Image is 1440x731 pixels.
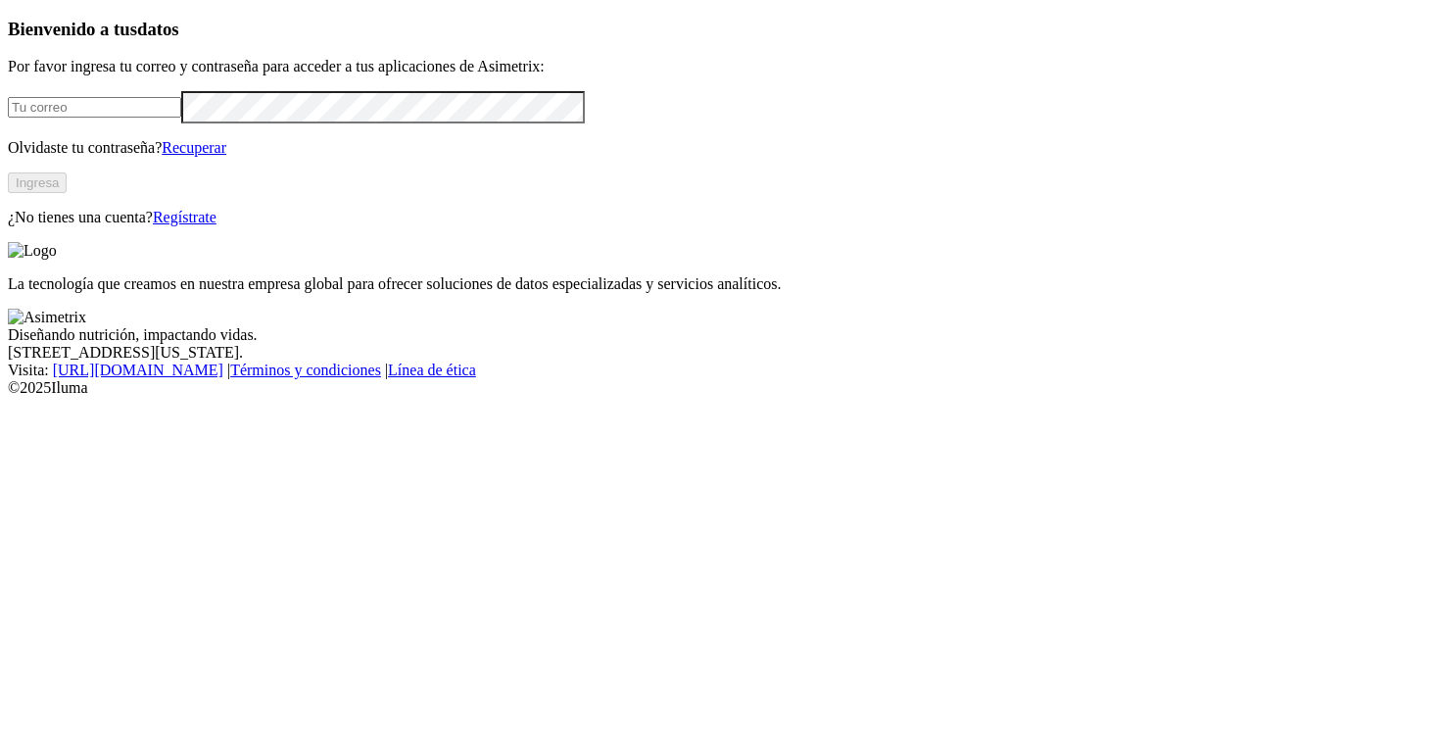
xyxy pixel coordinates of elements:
h3: Bienvenido a tus [8,19,1432,40]
img: Asimetrix [8,309,86,326]
div: © 2025 Iluma [8,379,1432,397]
a: Términos y condiciones [230,362,381,378]
div: Diseñando nutrición, impactando vidas. [8,326,1432,344]
p: ¿No tienes una cuenta? [8,209,1432,226]
a: Recuperar [162,139,226,156]
button: Ingresa [8,172,67,193]
a: Línea de ética [388,362,476,378]
a: [URL][DOMAIN_NAME] [53,362,223,378]
input: Tu correo [8,97,181,118]
img: Logo [8,242,57,260]
div: Visita : | | [8,362,1432,379]
p: Olvidaste tu contraseña? [8,139,1432,157]
p: La tecnología que creamos en nuestra empresa global para ofrecer soluciones de datos especializad... [8,275,1432,293]
div: [STREET_ADDRESS][US_STATE]. [8,344,1432,362]
span: datos [137,19,179,39]
a: Regístrate [153,209,216,225]
p: Por favor ingresa tu correo y contraseña para acceder a tus aplicaciones de Asimetrix: [8,58,1432,75]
